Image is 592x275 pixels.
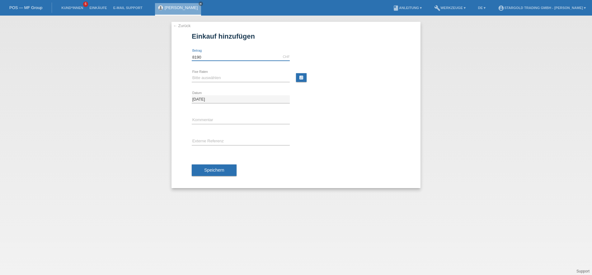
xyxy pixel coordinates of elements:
[199,2,202,5] i: close
[576,269,590,273] a: Support
[431,6,469,10] a: buildWerkzeuge ▾
[283,55,290,59] div: CHF
[299,75,304,80] i: calculate
[199,2,203,6] a: close
[165,5,198,10] a: [PERSON_NAME]
[9,5,42,10] a: POS — MF Group
[393,5,399,11] i: book
[475,6,489,10] a: DE ▾
[390,6,425,10] a: bookAnleitung ▾
[110,6,146,10] a: E-Mail Support
[192,164,237,176] button: Speichern
[86,6,110,10] a: Einkäufe
[495,6,589,10] a: account_circleStargold Trading GmbH - [PERSON_NAME] ▾
[434,5,440,11] i: build
[204,168,224,173] span: Speichern
[296,73,307,82] a: calculate
[83,2,88,7] span: 6
[173,23,190,28] a: ← Zurück
[498,5,504,11] i: account_circle
[58,6,86,10] a: Kund*innen
[192,32,400,40] h1: Einkauf hinzufügen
